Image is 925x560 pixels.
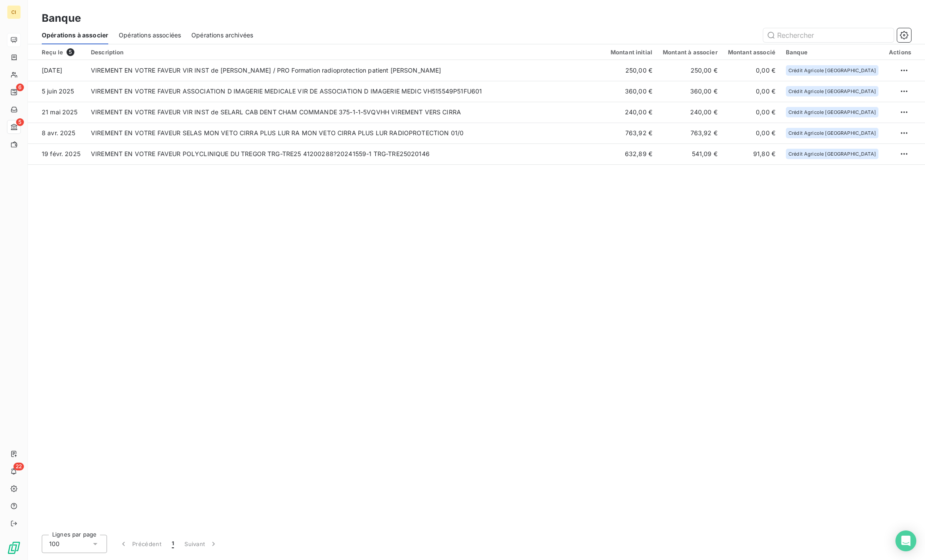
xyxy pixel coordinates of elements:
td: 240,00 € [605,102,658,123]
input: Rechercher [763,28,894,42]
td: VIREMENT EN VOTRE FAVEUR ASSOCIATION D IMAGERIE MEDICALE VIR DE ASSOCIATION D IMAGERIE MEDIC VH51... [86,81,605,102]
button: Suivant [179,535,223,553]
td: VIREMENT EN VOTRE FAVEUR SELAS MON VETO CIRRA PLUS LUR RA MON VETO CIRRA PLUS LUR RADIOPROTECTION... [86,123,605,143]
button: 1 [167,535,179,553]
td: 360,00 € [605,81,658,102]
td: 360,00 € [658,81,723,102]
td: 91,80 € [723,143,781,164]
td: 763,92 € [658,123,723,143]
div: Reçu le [42,48,80,56]
button: Précédent [114,535,167,553]
span: 5 [16,118,24,126]
td: 0,00 € [723,81,781,102]
td: 5 juin 2025 [28,81,86,102]
div: Description [91,49,600,56]
td: 250,00 € [658,60,723,81]
td: 0,00 € [723,102,781,123]
td: 0,00 € [723,123,781,143]
td: 541,09 € [658,143,723,164]
span: Crédit Agricole [GEOGRAPHIC_DATA] [788,110,876,115]
div: Montant à associer [663,49,718,56]
td: 8 avr. 2025 [28,123,86,143]
h3: Banque [42,10,81,26]
div: Banque [786,49,878,56]
td: VIREMENT EN VOTRE FAVEUR POLYCLINIQUE DU TREGOR TRG-TRE25 41200288?20241559-1 TRG-TRE25020146 [86,143,605,164]
td: VIREMENT EN VOTRE FAVEUR VIR INST de [PERSON_NAME] / PRO Formation radioprotection patient [PERSO... [86,60,605,81]
span: Crédit Agricole [GEOGRAPHIC_DATA] [788,89,876,94]
span: 100 [49,540,60,548]
div: CI [7,5,21,19]
span: 1 [172,540,174,548]
span: Crédit Agricole [GEOGRAPHIC_DATA] [788,151,876,157]
td: 21 mai 2025 [28,102,86,123]
div: Montant initial [611,49,652,56]
td: 240,00 € [658,102,723,123]
div: Actions [889,49,911,56]
td: 19 févr. 2025 [28,143,86,164]
span: 22 [13,463,24,470]
img: Logo LeanPay [7,541,21,555]
td: 250,00 € [605,60,658,81]
div: Montant associé [728,49,775,56]
div: Open Intercom Messenger [895,530,916,551]
span: 6 [16,83,24,91]
td: 0,00 € [723,60,781,81]
td: 632,89 € [605,143,658,164]
td: VIREMENT EN VOTRE FAVEUR VIR INST de SELARL CAB DENT CHAM COMMANDE 375-1-1-5VQVHH VIREMENT VERS C... [86,102,605,123]
span: Opérations associées [119,31,181,40]
span: Opérations à associer [42,31,108,40]
span: Crédit Agricole [GEOGRAPHIC_DATA] [788,68,876,73]
span: Opérations archivées [191,31,253,40]
span: Crédit Agricole [GEOGRAPHIC_DATA] [788,130,876,136]
td: 763,92 € [605,123,658,143]
td: [DATE] [28,60,86,81]
span: 5 [67,48,74,56]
